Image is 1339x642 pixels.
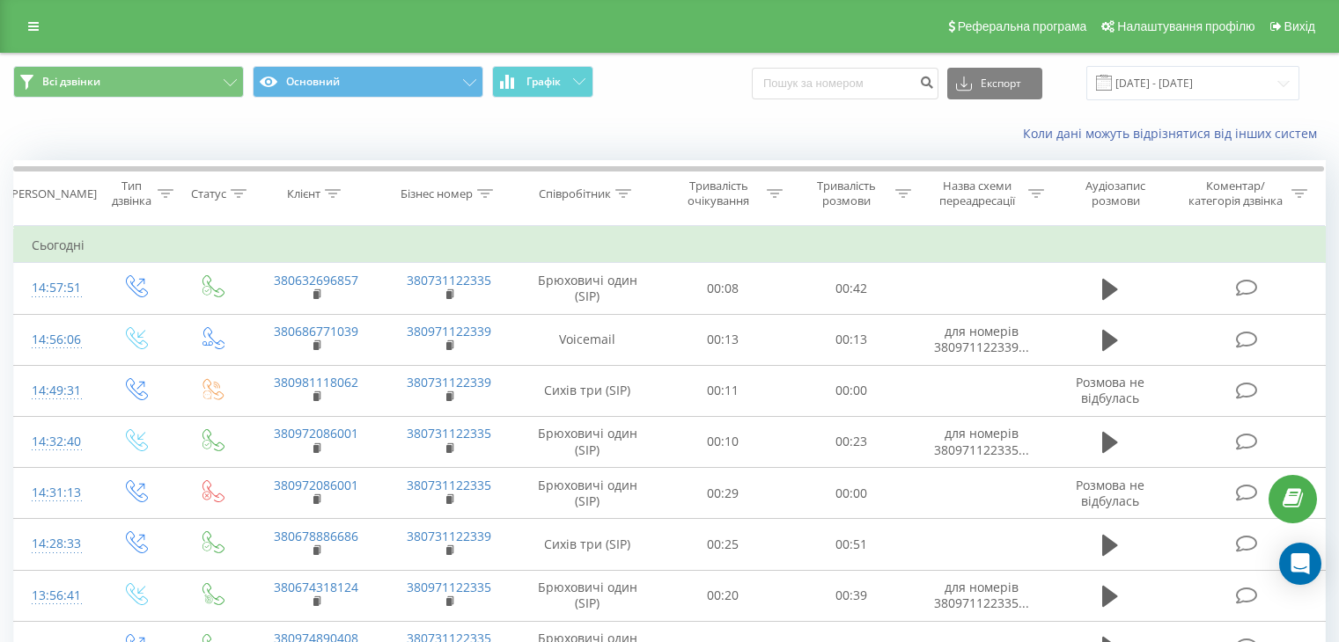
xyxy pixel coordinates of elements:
[1064,179,1167,208] div: Аудіозапис розмови
[401,186,473,201] div: Бізнес номер
[659,416,787,467] td: 00:10
[516,570,659,621] td: Брюховичі один (SIP)
[516,263,659,314] td: Брюховичі один (SIP)
[14,228,1326,263] td: Сьогодні
[274,528,358,544] a: 380678886686
[787,416,915,467] td: 00:23
[407,579,491,595] a: 380971122335
[32,579,78,613] div: 13:56:41
[934,579,1029,611] span: для номерів 380971122335...
[526,76,561,88] span: Графік
[32,271,78,305] div: 14:57:51
[516,519,659,570] td: Сихів три (SIP)
[803,179,891,208] div: Тривалість розмови
[787,365,915,416] td: 00:00
[1117,19,1254,33] span: Налаштування профілю
[191,186,226,201] div: Статус
[787,314,915,365] td: 00:13
[1076,477,1144,509] span: Розмова не відбулась
[1284,19,1315,33] span: Вихід
[274,272,358,288] a: 380632696857
[1023,125,1326,142] a: Коли дані можуть відрізнятися вiд інших систем
[274,323,358,339] a: 380686771039
[516,416,659,467] td: Брюховичі один (SIP)
[787,263,915,314] td: 00:42
[659,570,787,621] td: 00:20
[32,425,78,459] div: 14:32:40
[1076,374,1144,406] span: Розмова не відбулась
[13,66,244,98] button: Всі дзвінки
[539,186,611,201] div: Співробітник
[42,75,100,89] span: Всі дзвінки
[934,323,1029,355] span: для номерів 380971122339...
[787,570,915,621] td: 00:39
[1279,543,1321,585] div: Open Intercom Messenger
[407,374,491,390] a: 380731122339
[287,186,320,201] div: Клієнт
[274,579,358,595] a: 380674318124
[407,425,491,441] a: 380731122335
[659,314,787,365] td: 00:13
[407,528,491,544] a: 380731122339
[274,425,358,441] a: 380972086001
[111,179,152,208] div: Тип дзвінка
[659,468,787,519] td: 00:29
[659,365,787,416] td: 00:11
[516,468,659,519] td: Брюховичі один (SIP)
[32,374,78,408] div: 14:49:31
[659,263,787,314] td: 00:08
[931,179,1024,208] div: Назва схеми переадресації
[32,323,78,357] div: 14:56:06
[1184,179,1287,208] div: Коментар/категорія дзвінка
[752,68,938,99] input: Пошук за номером
[787,519,915,570] td: 00:51
[947,68,1042,99] button: Експорт
[253,66,483,98] button: Основний
[787,468,915,519] td: 00:00
[274,477,358,493] a: 380972086001
[32,476,78,510] div: 14:31:13
[675,179,763,208] div: Тривалість очікування
[516,365,659,416] td: Сихів три (SIP)
[492,66,593,98] button: Графік
[516,314,659,365] td: Voicemail
[934,425,1029,457] span: для номерів 380971122335...
[8,186,97,201] div: [PERSON_NAME]
[32,527,78,561] div: 14:28:33
[407,323,491,339] a: 380971122339
[274,374,358,390] a: 380981118062
[958,19,1087,33] span: Реферальна програма
[407,477,491,493] a: 380731122335
[407,272,491,288] a: 380731122335
[659,519,787,570] td: 00:25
